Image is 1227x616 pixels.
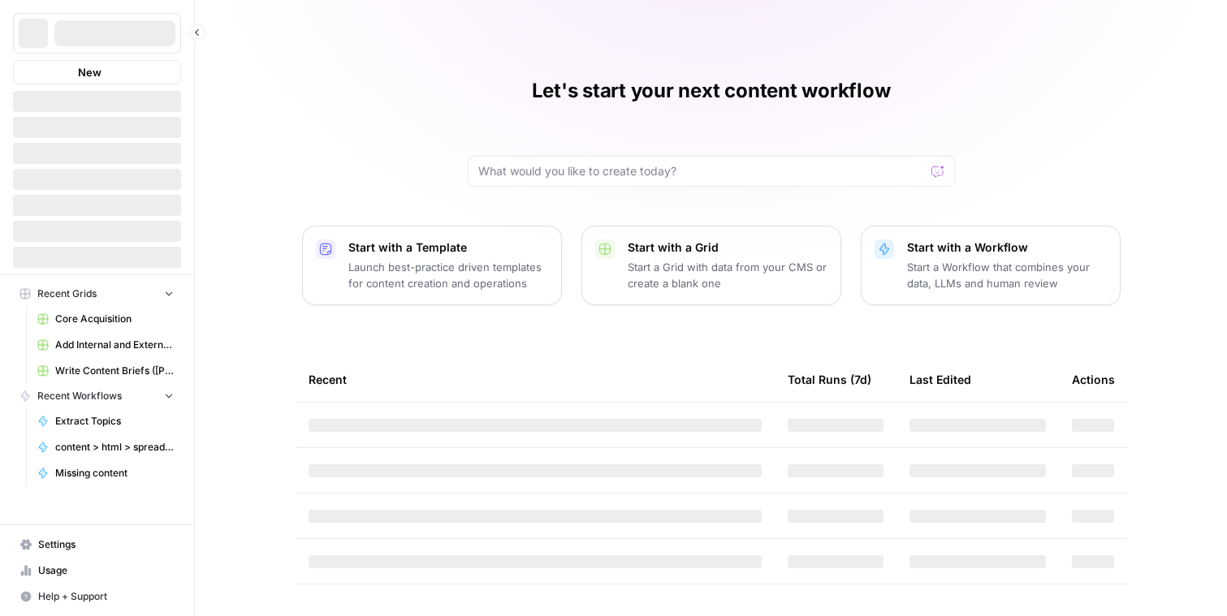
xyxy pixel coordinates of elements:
[13,584,181,610] button: Help + Support
[78,64,102,80] span: New
[38,537,174,552] span: Settings
[907,239,1107,256] p: Start with a Workflow
[30,306,181,332] a: Core Acquisition
[13,532,181,558] a: Settings
[628,239,827,256] p: Start with a Grid
[309,357,762,402] div: Recent
[628,259,827,291] p: Start a Grid with data from your CMS or create a blank one
[348,259,548,291] p: Launch best-practice driven templates for content creation and operations
[30,358,181,384] a: Write Content Briefs ([PERSON_NAME])
[30,434,181,460] a: content > html > spreadsheet
[532,78,891,104] h1: Let's start your next content workflow
[13,384,181,408] button: Recent Workflows
[55,414,174,429] span: Extract Topics
[55,312,174,326] span: Core Acquisition
[13,282,181,306] button: Recent Grids
[30,408,181,434] a: Extract Topics
[30,332,181,358] a: Add Internal and External Links ([PERSON_NAME])
[909,357,971,402] div: Last Edited
[37,389,122,403] span: Recent Workflows
[38,589,174,604] span: Help + Support
[13,558,181,584] a: Usage
[13,60,181,84] button: New
[30,460,181,486] a: Missing content
[55,466,174,480] span: Missing content
[788,357,871,402] div: Total Runs (7d)
[348,239,548,256] p: Start with a Template
[478,163,925,179] input: What would you like to create today?
[861,226,1121,305] button: Start with a WorkflowStart a Workflow that combines your data, LLMs and human review
[1072,357,1115,402] div: Actions
[581,226,841,305] button: Start with a GridStart a Grid with data from your CMS or create a blank one
[55,338,174,352] span: Add Internal and External Links ([PERSON_NAME])
[907,259,1107,291] p: Start a Workflow that combines your data, LLMs and human review
[302,226,562,305] button: Start with a TemplateLaunch best-practice driven templates for content creation and operations
[55,440,174,454] span: content > html > spreadsheet
[38,563,174,578] span: Usage
[37,286,97,301] span: Recent Grids
[55,364,174,378] span: Write Content Briefs ([PERSON_NAME])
